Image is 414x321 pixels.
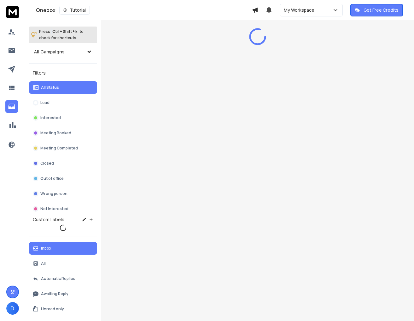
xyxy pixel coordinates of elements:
[34,49,65,55] h1: All Campaigns
[40,176,64,181] p: Out of office
[39,28,84,41] p: Press to check for shortcuts.
[29,112,97,124] button: Interested
[29,45,97,58] button: All Campaigns
[41,291,68,296] p: Awaiting Reply
[33,216,64,223] h3: Custom Labels
[284,7,317,13] p: My Workspace
[29,157,97,170] button: Closed
[41,246,51,251] p: Inbox
[29,203,97,215] button: Not Interested
[40,115,61,120] p: Interested
[29,172,97,185] button: Out of office
[29,69,97,77] h3: Filters
[40,130,71,136] p: Meeting Booked
[29,187,97,200] button: Wrong person
[6,302,19,315] button: D
[40,206,68,211] p: Not Interested
[29,142,97,154] button: Meeting Completed
[350,4,403,16] button: Get Free Credits
[59,6,90,15] button: Tutorial
[51,28,78,35] span: Ctrl + Shift + k
[40,146,78,151] p: Meeting Completed
[41,306,64,312] p: Unread only
[364,7,399,13] p: Get Free Credits
[36,6,252,15] div: Onebox
[40,161,54,166] p: Closed
[29,127,97,139] button: Meeting Booked
[29,303,97,315] button: Unread only
[29,81,97,94] button: All Status
[29,272,97,285] button: Automatic Replies
[29,257,97,270] button: All
[29,242,97,255] button: Inbox
[41,276,75,281] p: Automatic Replies
[40,191,67,196] p: Wrong person
[29,288,97,300] button: Awaiting Reply
[41,261,46,266] p: All
[41,85,59,90] p: All Status
[29,96,97,109] button: Lead
[40,100,50,105] p: Lead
